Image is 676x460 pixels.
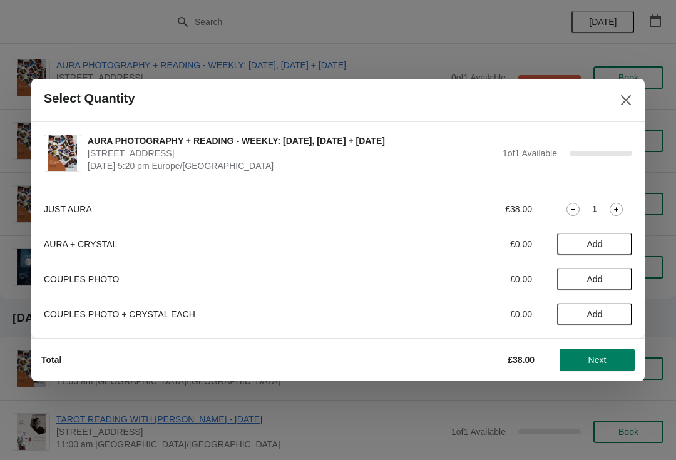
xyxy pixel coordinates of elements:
strong: 1 [592,203,597,215]
span: Add [587,309,603,319]
button: Next [560,349,635,371]
div: £0.00 [416,273,532,285]
span: [STREET_ADDRESS] [88,147,496,160]
span: [DATE] 5:20 pm Europe/[GEOGRAPHIC_DATA] [88,160,496,172]
button: Close [615,89,637,111]
div: AURA + CRYSTAL [44,238,391,250]
button: Add [557,233,632,255]
button: Add [557,303,632,325]
span: Add [587,239,603,249]
div: £0.00 [416,238,532,250]
img: AURA PHOTOGRAPHY + READING - WEEKLY: FRIDAY, SATURDAY + SUNDAY | 74 Broadway Market, London, UK |... [48,135,77,171]
strong: Total [41,355,61,365]
strong: £38.00 [508,355,535,365]
span: Next [588,355,607,365]
span: Add [587,274,603,284]
span: AURA PHOTOGRAPHY + READING - WEEKLY: [DATE], [DATE] + [DATE] [88,135,496,147]
div: COUPLES PHOTO + CRYSTAL EACH [44,308,391,320]
h2: Select Quantity [44,91,135,106]
span: 1 of 1 Available [503,148,557,158]
button: Add [557,268,632,290]
div: £0.00 [416,308,532,320]
div: £38.00 [416,203,532,215]
div: JUST AURA [44,203,391,215]
div: COUPLES PHOTO [44,273,391,285]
